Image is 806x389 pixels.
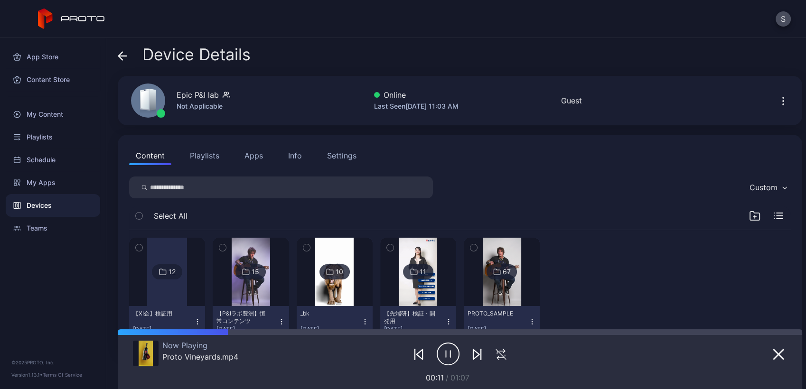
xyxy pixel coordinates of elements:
div: Last Seen [DATE] 11:03 AM [374,101,459,112]
button: Content [129,146,171,165]
div: 【P&Iラボ豊洲】恒常コンテンツ [216,310,269,325]
div: Epic P&I lab [177,89,219,101]
span: 01:07 [450,373,469,382]
a: Devices [6,194,100,217]
a: Playlists [6,126,100,148]
span: 00:11 [426,373,444,382]
button: 【先端研】検証・開発用[DATE] [380,306,456,337]
div: Settings [327,150,356,161]
button: PROTO_SAMPLE[DATE] [464,306,540,337]
div: Now Playing [162,341,238,350]
div: Online [374,89,459,101]
div: PROTO_SAMPLE [468,310,520,317]
div: 【先端研】検証・開発用 [384,310,436,325]
button: S [776,11,791,27]
button: Playlists [183,146,226,165]
div: Proto Vineyards.mp4 [162,352,238,361]
div: Not Applicable [177,101,230,112]
button: 【P&Iラボ豊洲】恒常コンテンツ[DATE] [213,306,289,337]
button: Info [281,146,309,165]
span: Version 1.13.1 • [11,372,43,378]
div: [DATE] [384,325,445,333]
button: Apps [238,146,270,165]
button: _bk[DATE] [297,306,373,337]
div: Custom [750,183,778,192]
div: [DATE] [133,325,194,333]
div: 15 [252,268,259,276]
span: Device Details [142,46,251,64]
a: My Apps [6,171,100,194]
button: Custom [745,176,791,198]
a: Teams [6,217,100,240]
div: Info [288,150,302,161]
div: 67 [503,268,511,276]
div: [DATE] [468,325,528,333]
div: © 2025 PROTO, Inc. [11,359,94,366]
div: 【XI企】検証用 [133,310,185,317]
a: Content Store [6,68,100,91]
div: [DATE] [300,325,361,333]
div: _bk [300,310,353,317]
button: Settings [320,146,363,165]
button: 【XI企】検証用[DATE] [129,306,205,337]
div: 12 [169,268,176,276]
div: 11 [420,268,426,276]
div: Guest [561,95,582,106]
span: Select All [154,210,187,222]
div: 10 [336,268,343,276]
span: / [446,373,449,382]
a: App Store [6,46,100,68]
a: My Content [6,103,100,126]
div: [DATE] [216,325,277,333]
a: Schedule [6,148,100,171]
a: Terms Of Service [43,372,82,378]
